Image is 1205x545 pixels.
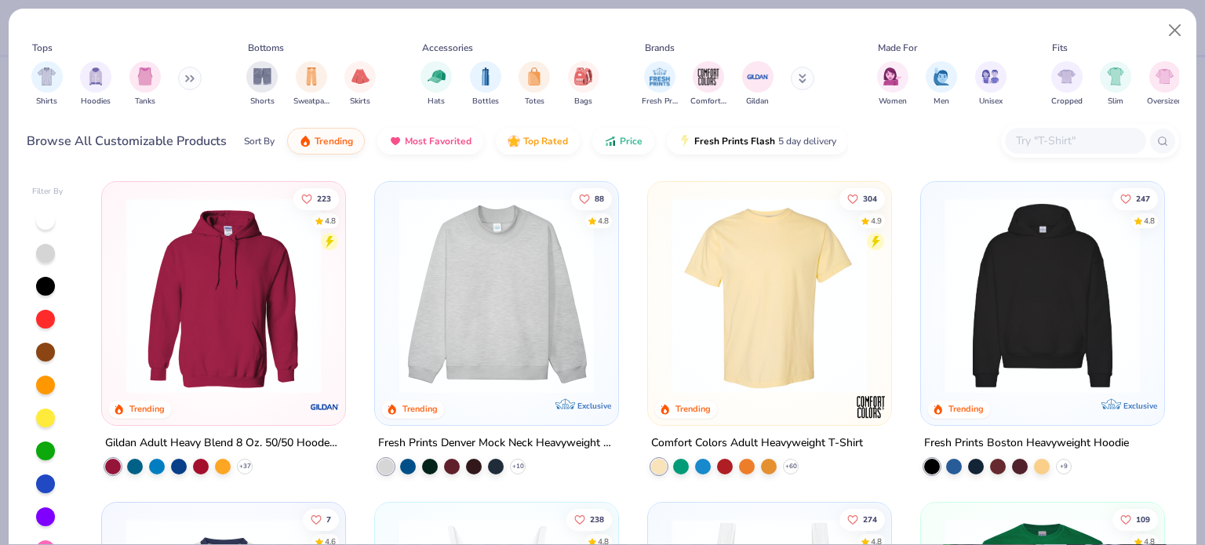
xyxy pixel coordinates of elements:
span: 247 [1136,194,1150,202]
div: Gildan Adult Heavy Blend 8 Oz. 50/50 Hooded Sweatshirt [105,434,342,453]
span: Bags [574,96,592,107]
img: Unisex Image [981,67,999,85]
button: Like [839,187,885,209]
div: filter for Comfort Colors [690,61,726,107]
span: Exclusive [577,401,611,411]
div: Filter By [32,186,64,198]
span: Exclusive [1123,401,1156,411]
span: 5 day delivery [778,133,836,151]
button: filter button [470,61,501,107]
img: f5d85501-0dbb-4ee4-b115-c08fa3845d83 [391,198,602,394]
button: Like [571,187,612,209]
div: Tops [32,41,53,55]
div: 4.8 [598,215,609,227]
img: Fresh Prints Image [648,65,672,89]
div: Fresh Prints Boston Heavyweight Hoodie [924,434,1129,453]
img: Hats Image [428,67,446,85]
span: Unisex [979,96,1003,107]
div: Fits [1052,41,1068,55]
input: Try "T-Shirt" [1014,132,1135,150]
span: Comfort Colors [690,96,726,107]
button: filter button [80,61,111,107]
span: Cropped [1051,96,1083,107]
img: 01756b78-01f6-4cc6-8d8a-3c30c1a0c8ac [118,198,329,394]
button: filter button [1147,61,1182,107]
div: Browse All Customizable Products [27,132,227,151]
span: Hoodies [81,96,111,107]
button: filter button [975,61,1007,107]
button: filter button [690,61,726,107]
div: Comfort Colors Adult Heavyweight T-Shirt [651,434,863,453]
span: Women [879,96,907,107]
img: Shirts Image [38,67,56,85]
button: Like [839,508,885,530]
span: 109 [1136,515,1150,523]
span: Top Rated [523,135,568,147]
div: filter for Gildan [742,61,774,107]
button: Most Favorited [377,128,483,154]
img: Men Image [933,67,950,85]
div: filter for Cropped [1051,61,1083,107]
div: filter for Bags [568,61,599,107]
button: Fresh Prints Flash5 day delivery [667,128,848,154]
button: filter button [344,61,376,107]
button: filter button [129,61,161,107]
button: filter button [742,61,774,107]
div: filter for Totes [519,61,550,107]
button: filter button [926,61,957,107]
div: 4.8 [1144,215,1155,227]
button: filter button [642,61,678,107]
img: Comfort Colors logo [855,391,886,423]
img: Bottles Image [477,67,494,85]
div: filter for Oversized [1147,61,1182,107]
button: filter button [31,61,63,107]
span: Men [934,96,949,107]
img: Slim Image [1107,67,1124,85]
div: filter for Sweatpants [293,61,329,107]
img: Gildan Image [746,65,770,89]
button: filter button [293,61,329,107]
button: filter button [877,61,908,107]
img: flash.gif [679,135,691,147]
div: Brands [645,41,675,55]
span: Totes [525,96,544,107]
span: Oversized [1147,96,1182,107]
span: Tanks [135,96,155,107]
span: Trending [315,135,353,147]
button: filter button [246,61,278,107]
span: + 9 [1060,462,1068,471]
button: Like [304,508,340,530]
div: filter for Men [926,61,957,107]
span: + 37 [239,462,251,471]
div: filter for Tanks [129,61,161,107]
span: 304 [863,194,877,202]
span: Gildan [746,96,769,107]
span: Slim [1108,96,1123,107]
div: filter for Shorts [246,61,278,107]
button: filter button [1100,61,1131,107]
span: 88 [595,194,604,202]
img: Bags Image [574,67,592,85]
img: most_fav.gif [389,135,402,147]
button: filter button [1051,61,1083,107]
img: trending.gif [299,135,311,147]
button: filter button [519,61,550,107]
img: TopRated.gif [508,135,520,147]
div: filter for Hats [420,61,452,107]
img: Skirts Image [351,67,370,85]
img: Women Image [883,67,901,85]
img: Cropped Image [1058,67,1076,85]
img: Oversized Image [1156,67,1174,85]
span: Sweatpants [293,96,329,107]
img: 029b8af0-80e6-406f-9fdc-fdf898547912 [664,198,876,394]
button: Like [294,187,340,209]
img: Shorts Image [253,67,271,85]
button: Close [1160,16,1190,45]
div: 4.8 [326,215,337,227]
div: filter for Fresh Prints [642,61,678,107]
span: 7 [327,515,332,523]
button: filter button [420,61,452,107]
img: Gildan logo [309,391,340,423]
span: Price [620,135,643,147]
span: 238 [590,515,604,523]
